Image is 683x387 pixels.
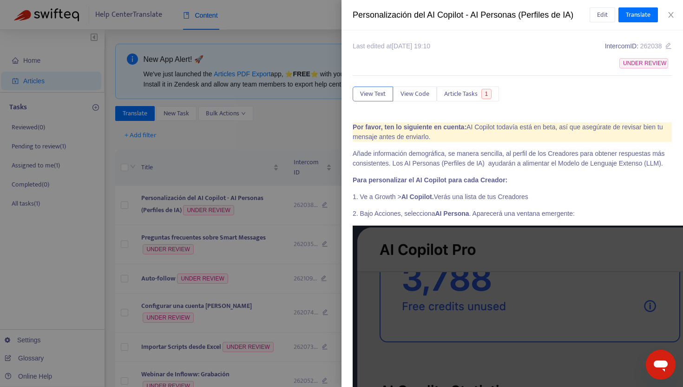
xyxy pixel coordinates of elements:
div: Personalización del AI Copilot - AI Personas (Perfiles de IA) [353,9,590,21]
span: View Code [401,89,429,99]
iframe: Button to launch messaging window [646,350,676,380]
p: 2. Bajo Acciones, selecciona . Aparecerá una ventana emergente: [353,209,672,219]
button: View Text [353,87,393,101]
div: Last edited at [DATE] 19:10 [353,41,430,51]
span: 262038 [640,42,662,50]
b: AI Copilot. [401,193,434,200]
span: close [667,11,675,19]
button: View Code [393,87,437,101]
b: Por favor, ten lo siguiente en cuenta: [353,123,466,131]
span: View Text [360,89,386,99]
p: 1. Ve a Growth > Verás una lista de tus Creadores [353,192,672,202]
button: Close [664,11,677,20]
p: AI Copilot todavía está en beta, así que asegúrate de revisar bien tu mensaje antes de enviarlo. [353,122,672,142]
span: UNDER REVIEW [619,58,668,68]
span: Edit [597,10,608,20]
span: 1 [481,89,492,99]
b: Para personalizar el AI Copilot para cada Creador: [353,176,507,184]
p: Añade información demográfica, se manera sencilla, al perfil de los Creadores para obtener respue... [353,149,672,168]
span: Translate [626,10,650,20]
button: Edit [590,7,615,22]
button: Translate [618,7,658,22]
b: AI Persona [435,210,469,217]
span: Article Tasks [444,89,478,99]
button: Article Tasks1 [437,87,499,101]
div: Intercom ID: [605,41,672,51]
